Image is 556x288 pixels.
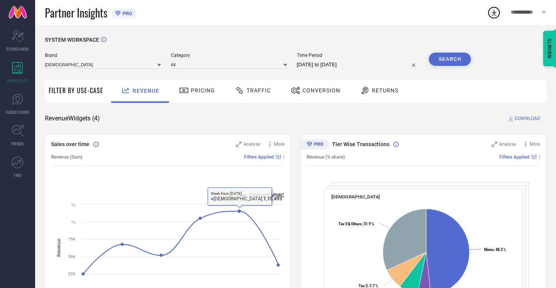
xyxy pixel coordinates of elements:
span: Pricing [191,87,215,94]
span: [DEMOGRAPHIC_DATA] [331,194,380,200]
span: Analyse [499,141,516,147]
button: Search [429,53,471,66]
span: Returns [372,87,398,94]
span: | [283,154,284,160]
input: Select time period [297,60,419,69]
tspan: Tier 3 & Others [338,222,362,226]
span: Revenue Widgets ( 4 ) [45,115,100,122]
text: 1L [71,220,76,224]
text: : 48.3 % [484,247,506,252]
div: Open download list [487,5,501,19]
span: Brand [45,53,161,58]
tspan: Tier 2 [359,284,368,288]
span: Filter By Use-Case [49,86,103,95]
text: : 7.7 % [359,284,378,288]
span: TRENDS [11,141,24,147]
text: [DEMOGRAPHIC_DATA] [249,193,298,198]
svg: Zoom [492,141,497,147]
span: SCORECARDS [6,46,29,52]
span: FWD [14,172,21,178]
span: More [274,141,284,147]
span: Revenue [133,88,159,94]
text: 25K [68,272,76,276]
span: DOWNLOAD [515,115,540,122]
span: Revenue (Sum) [51,154,82,160]
text: 75K [68,237,76,241]
span: Filters Applied [244,154,274,160]
span: Sales over time [51,141,89,147]
span: WORKSPACE [7,78,28,83]
span: | [539,154,540,160]
span: PRO [121,11,132,16]
text: 50K [68,254,76,259]
svg: Zoom [236,141,242,147]
text: 1L [71,203,76,207]
tspan: Metro [484,247,494,252]
span: Tier Wise Transactions [332,141,389,147]
div: Premium [300,139,329,151]
text: : 31.9 % [338,222,374,226]
span: Analyse [243,141,260,147]
span: Partner Insights [45,5,107,21]
span: SUGGESTIONS [6,109,30,115]
span: Category [171,53,287,58]
span: Filters Applied [499,154,529,160]
tspan: Revenue [56,239,62,257]
span: SYSTEM WORKSPACE [45,37,99,43]
span: More [529,141,540,147]
span: Conversion [302,87,340,94]
span: Traffic [247,87,271,94]
span: Time Period [297,53,419,58]
span: Revenue (% share) [307,154,345,160]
